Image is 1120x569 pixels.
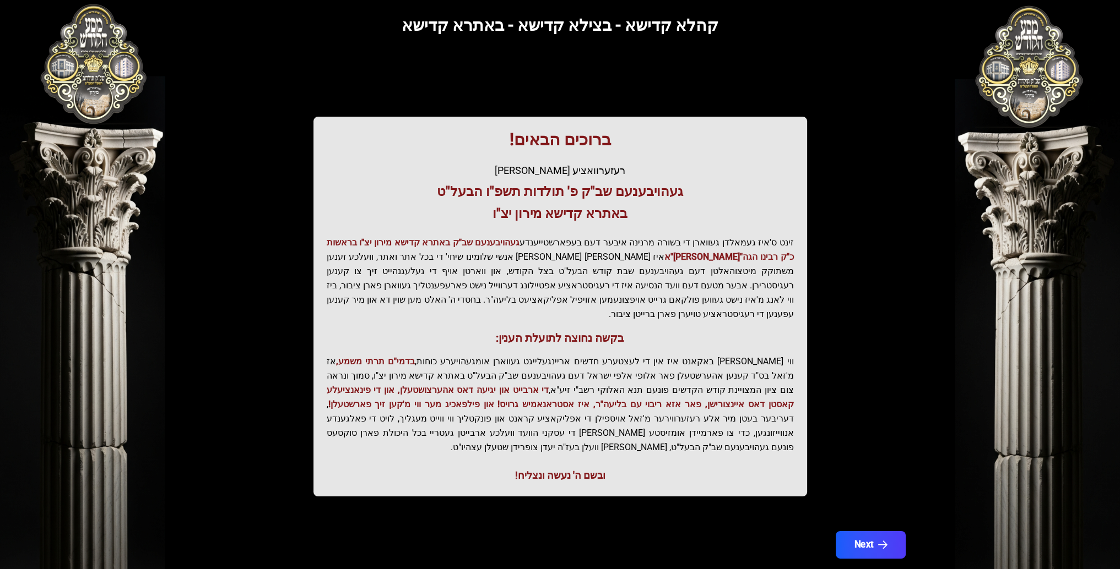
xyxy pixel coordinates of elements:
span: געהויבענעם שב"ק באתרא קדישא מירון יצ"ו בראשות כ"ק רבינו הגה"[PERSON_NAME]"א [327,237,794,262]
h3: געהויבענעם שב"ק פ' תולדות תשפ"ו הבעל"ט [327,183,794,200]
h3: בקשה נחוצה לתועלת הענין: [327,330,794,346]
div: רעזערוואציע [PERSON_NAME] [327,163,794,178]
span: קהלא קדישא - בצילא קדישא - באתרא קדישא [402,15,718,35]
p: ווי [PERSON_NAME] באקאנט איז אין די לעצטערע חדשים אריינגעלייגט געווארן אומגעהויערע כוחות, אז מ'זא... [327,354,794,455]
span: בדמי"ם תרתי משמע, [336,356,415,366]
p: זינט ס'איז געמאלדן געווארן די בשורה מרנינה איבער דעם בעפארשטייענדע איז [PERSON_NAME] [PERSON_NAME... [327,236,794,321]
h3: באתרא קדישא מירון יצ"ו [327,205,794,222]
button: Next [835,531,905,559]
span: די ארבייט און יגיעה דאס אהערצושטעלן, און די פינאנציעלע קאסטן דאס איינצורישן, פאר אזא ריבוי עם בלי... [327,385,794,409]
div: ובשם ה' נעשה ונצליח! [327,468,794,483]
h1: ברוכים הבאים! [327,130,794,150]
